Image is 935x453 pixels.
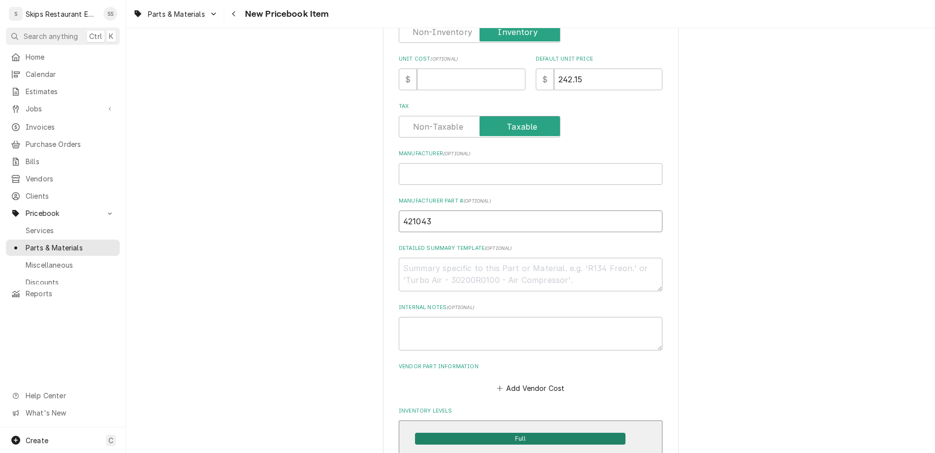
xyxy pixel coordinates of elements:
a: Go to Help Center [6,387,120,404]
span: Parts & Materials [148,9,205,19]
span: Invoices [26,122,115,132]
a: Vendors [6,171,120,187]
a: Invoices [6,119,120,135]
label: Detailed Summary Template [399,244,662,252]
span: Miscellaneous [26,260,115,270]
span: ( optional ) [430,56,458,62]
label: Vendor Part Information [399,363,662,371]
div: Internal Notes [399,304,662,350]
a: Go to Jobs [6,101,120,117]
span: Home [26,52,115,62]
span: New Pricebook Item [242,7,329,21]
button: Navigate back [226,6,242,22]
label: Manufacturer [399,150,662,158]
label: Manufacturer Part # [399,197,662,205]
span: Purchase Orders [26,139,115,149]
a: Miscellaneous [6,257,120,273]
label: Inventory Levels [399,407,662,415]
a: Bills [6,153,120,170]
a: Reports [6,285,120,302]
span: Ctrl [89,31,102,41]
a: Services [6,222,120,239]
span: C [108,435,113,446]
span: K [109,31,113,41]
span: Reports [26,288,115,299]
button: Add Vendor Cost [495,381,566,395]
div: Manufacturer Part # [399,197,662,232]
span: Clients [26,191,115,201]
a: Go to Pricebook [6,205,120,221]
div: $ [536,69,554,90]
div: Default Unit Price [536,55,662,90]
div: Shan Skipper's Avatar [104,7,117,21]
span: Parts & Materials [26,243,115,253]
label: Internal Notes [399,304,662,312]
button: Search anythingCtrlK [6,28,120,45]
div: Tax [399,103,662,138]
div: Unit Cost [399,55,525,90]
span: Create [26,436,48,445]
label: Default Unit Price [536,55,662,63]
a: Go to What's New [6,405,120,421]
div: Full [415,432,625,445]
a: Purchase Orders [6,136,120,152]
label: Unit Cost [399,55,525,63]
span: ( optional ) [443,151,471,156]
div: Detailed Summary Template [399,244,662,291]
a: Clients [6,188,120,204]
span: ( optional ) [485,245,512,251]
span: ( optional ) [463,198,491,204]
span: Estimates [26,86,115,97]
div: Manufacturer [399,150,662,185]
div: Vendor Part Information [399,363,662,395]
a: Discounts [6,274,120,290]
a: Estimates [6,83,120,100]
span: ( optional ) [447,305,474,310]
div: Skips Restaurant Equipment [26,9,98,19]
span: Help Center [26,390,114,401]
span: Discounts [26,277,115,287]
label: Tax [399,103,662,110]
a: Calendar [6,66,120,82]
span: Pricebook [26,208,100,218]
span: Vendors [26,174,115,184]
span: Calendar [26,69,115,79]
span: Jobs [26,104,100,114]
a: Home [6,49,120,65]
div: S [9,7,23,21]
div: $ [399,69,417,90]
a: Go to Parts & Materials [129,6,222,22]
span: Search anything [24,31,78,41]
span: Services [26,225,115,236]
div: SS [104,7,117,21]
span: Bills [26,156,115,167]
a: Parts & Materials [6,240,120,256]
span: What's New [26,408,114,418]
span: Full [415,433,625,445]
